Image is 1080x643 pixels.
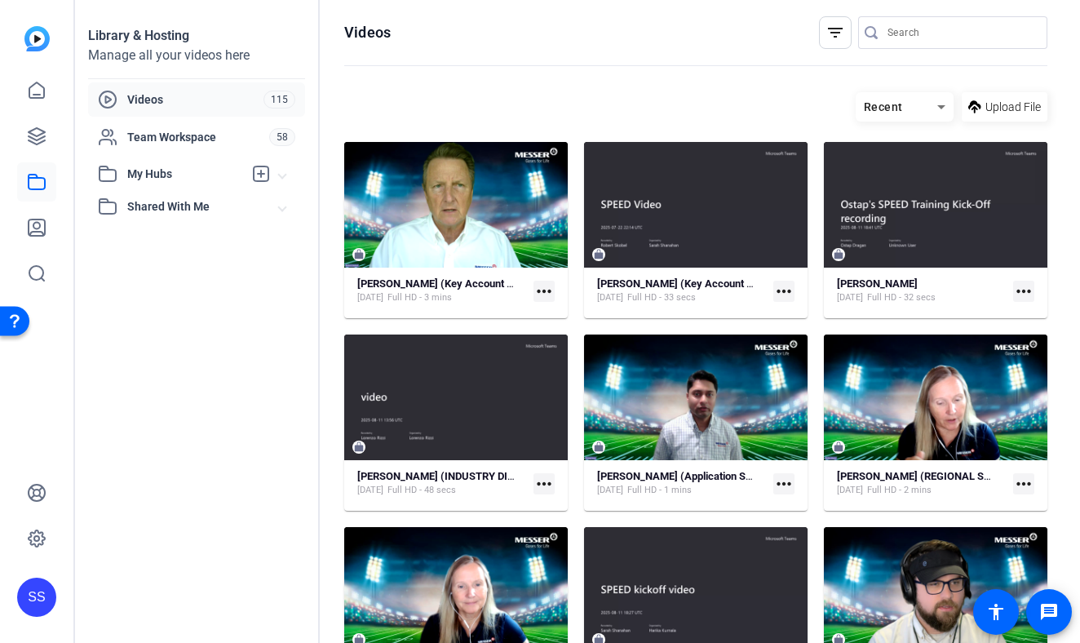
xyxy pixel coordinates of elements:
span: Upload File [985,99,1041,116]
a: [PERSON_NAME] (Key Account Manager - Offensive Line) - 8 Timeout[DATE]Full HD - 33 secs [597,277,767,304]
span: Full HD - 48 secs [387,484,456,497]
h1: Videos [344,23,391,42]
button: Upload File [962,92,1047,122]
a: [PERSON_NAME] (REGIONAL SALES DIRECTOR - Coach)[DATE]Full HD - 2 mins [837,470,1007,497]
strong: [PERSON_NAME] (INDUSTRY DIRECTOR - Offensive Coordinator) [357,470,665,482]
mat-icon: more_horiz [773,281,795,302]
mat-icon: filter_list [825,23,845,42]
span: Shared With Me [127,198,279,215]
mat-expansion-panel-header: My Hubs [88,157,305,190]
div: Library & Hosting [88,26,305,46]
span: Full HD - 3 mins [387,291,452,304]
mat-icon: more_horiz [533,281,555,302]
a: [PERSON_NAME] (Key Account Manager - Offensive Line) - 2 1st Quarter[DATE]Full HD - 3 mins [357,277,527,304]
div: SS [17,578,56,617]
span: [DATE] [357,291,383,304]
span: [DATE] [837,484,863,497]
span: [DATE] [837,291,863,304]
span: [DATE] [597,484,623,497]
span: Recent [864,100,903,113]
strong: [PERSON_NAME] (Key Account Manager - Offensive Line) - 2 1st Quarter [357,277,700,290]
mat-icon: more_horiz [1013,473,1034,494]
a: [PERSON_NAME] (INDUSTRY DIRECTOR - Offensive Coordinator)[DATE]Full HD - 48 secs [357,470,527,497]
div: Manage all your videos here [88,46,305,65]
span: [DATE] [357,484,383,497]
span: Full HD - 33 secs [627,291,696,304]
span: Full HD - 1 mins [627,484,692,497]
input: Search [887,23,1034,42]
strong: [PERSON_NAME] (Application Sales Engineer - Running Back) [597,470,885,482]
mat-icon: more_horiz [533,473,555,494]
mat-icon: accessibility [986,602,1006,622]
span: Team Workspace [127,129,269,145]
span: [DATE] [597,291,623,304]
strong: [PERSON_NAME] [837,277,918,290]
span: 115 [263,91,295,109]
strong: [PERSON_NAME] (Key Account Manager - Offensive Line) - 8 Timeout [597,277,925,290]
span: My Hubs [127,166,243,183]
span: 58 [269,128,295,146]
a: [PERSON_NAME] (Application Sales Engineer - Running Back)[DATE]Full HD - 1 mins [597,470,767,497]
mat-icon: message [1039,602,1059,622]
mat-icon: more_horiz [773,473,795,494]
mat-expansion-panel-header: Shared With Me [88,190,305,223]
img: blue-gradient.svg [24,26,50,51]
span: Videos [127,91,263,108]
mat-icon: more_horiz [1013,281,1034,302]
span: Full HD - 32 secs [867,291,936,304]
a: [PERSON_NAME][DATE]Full HD - 32 secs [837,277,1007,304]
span: Full HD - 2 mins [867,484,932,497]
